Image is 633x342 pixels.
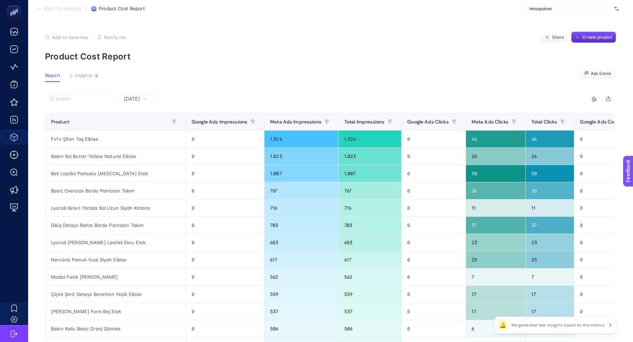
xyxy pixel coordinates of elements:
[526,165,574,182] div: 50
[466,199,525,216] div: 11
[339,303,401,320] div: 537
[192,119,247,125] span: Google Ads Impressions
[402,148,465,165] div: 0
[186,251,264,268] div: 0
[186,303,264,320] div: 0
[466,268,525,285] div: 7
[472,119,509,125] span: Meta Ads Clicks
[579,68,616,79] button: Ask Genie
[466,217,525,234] div: 37
[45,51,616,62] p: Product Cost Report
[497,319,509,331] div: 🔔
[45,286,186,303] div: Çiçek Şerit Detaylı Benetton Yeşili Elbise
[614,5,619,12] img: svg%3e
[186,148,264,165] div: 0
[264,320,338,337] div: 506
[264,165,338,182] div: 1.007
[264,182,338,199] div: 767
[264,199,338,216] div: 716
[186,320,264,337] div: 0
[526,217,574,234] div: 37
[339,234,401,251] div: 683
[529,6,612,12] span: Hooopstore
[466,165,525,182] div: 50
[402,303,465,320] div: 0
[339,217,401,234] div: 703
[186,217,264,234] div: 0
[186,234,264,251] div: 0
[45,73,60,78] span: Report
[466,303,525,320] div: 17
[339,268,401,285] div: 562
[56,96,111,102] input: Search
[264,234,338,251] div: 683
[264,286,338,303] div: 559
[526,199,574,216] div: 11
[44,6,81,12] span: Back To Analysis
[45,234,186,251] div: Lyocell [PERSON_NAME] Lastikli Ekru Etek
[511,322,605,328] p: We generated new insights based on the metrics
[531,119,557,125] span: Total Clicks
[571,32,616,43] button: Create project
[94,73,99,78] div: 4
[466,182,525,199] div: 36
[339,148,401,165] div: 1.023
[45,199,186,216] div: Lyocell Keten Yarasa Kol Uzun Siyah Kimono
[52,34,88,40] span: Add to favorites
[186,268,264,285] div: 0
[186,182,264,199] div: 0
[99,6,145,12] span: Product Cost Report
[45,320,186,337] div: Balon Kollu Basıc Oranj Gömlek
[580,119,618,125] span: Google Ads Cost
[45,131,186,147] div: Fırfır Şifon Taş Elbise
[526,286,574,303] div: 17
[264,251,338,268] div: 617
[45,165,186,182] div: Beli Lastikli Pamuklu [MEDICAL_DATA] Etek
[339,165,401,182] div: 1.007
[270,119,321,125] span: Meta Ads Impressions
[466,234,525,251] div: 23
[402,199,465,216] div: 0
[186,165,264,182] div: 0
[466,320,525,337] div: 6
[264,148,338,165] div: 1.023
[526,234,574,251] div: 23
[339,286,401,303] div: 559
[402,320,465,337] div: 0
[339,320,401,337] div: 506
[552,34,564,40] span: Share
[541,32,568,43] button: Share
[526,131,574,147] div: 46
[402,165,465,182] div: 0
[97,34,126,40] button: Notify me
[526,251,574,268] div: 25
[402,182,465,199] div: 0
[339,251,401,268] div: 617
[45,303,186,320] div: [PERSON_NAME] Form Bej Etek
[339,182,401,199] div: 767
[466,251,525,268] div: 25
[124,95,140,102] span: [DATE]
[402,131,465,147] div: 0
[402,268,465,285] div: 0
[45,217,186,234] div: Dikiş Detaylı Rahat Bordo Pantolon Takım
[344,119,384,125] span: Total Impressions
[407,119,448,125] span: Google Ads Clicks
[104,34,126,40] span: Notify me
[526,148,574,165] div: 26
[526,303,574,320] div: 17
[526,268,574,285] div: 7
[186,286,264,303] div: 0
[186,199,264,216] div: 0
[45,34,88,40] button: Add to favorites
[51,119,69,125] span: Product
[591,71,611,76] span: Ask Genie
[402,286,465,303] div: 0
[4,2,27,8] span: Feedback
[264,131,338,147] div: 1.324
[45,182,186,199] div: Basic Oversize Bordo Pantolon Takım
[85,6,87,11] span: /
[466,148,525,165] div: 26
[75,73,92,78] span: Insights
[582,34,612,40] span: Create project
